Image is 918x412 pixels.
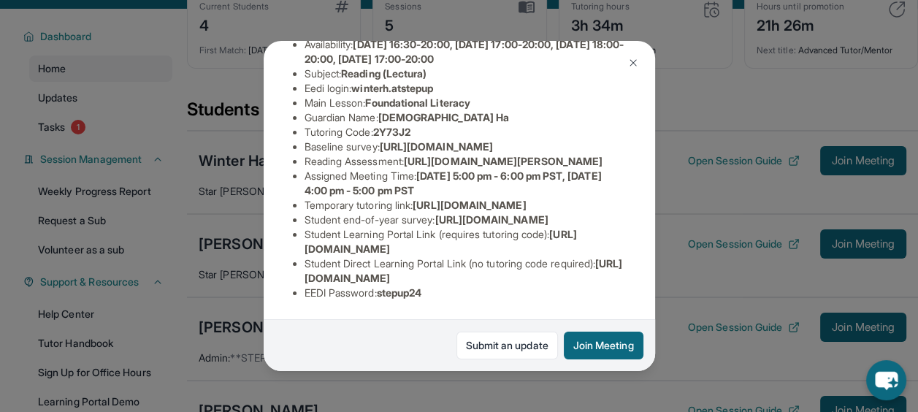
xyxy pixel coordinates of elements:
li: Availability: [305,37,626,66]
button: chat-button [866,360,906,400]
li: Eedi login : [305,81,626,96]
li: Assigned Meeting Time : [305,169,626,198]
li: Student Direct Learning Portal Link (no tutoring code required) : [305,256,626,286]
span: [URL][DOMAIN_NAME] [435,213,548,226]
span: stepup24 [377,286,422,299]
span: Foundational Literacy [365,96,470,109]
span: Reading (Lectura) [341,67,427,80]
li: Main Lesson : [305,96,626,110]
img: Close Icon [627,57,639,69]
li: EEDI Password : [305,286,626,300]
button: Join Meeting [564,332,643,359]
li: Student end-of-year survey : [305,213,626,227]
li: Guardian Name : [305,110,626,125]
span: winterh.atstepup [351,82,433,94]
li: Temporary tutoring link : [305,198,626,213]
span: [DATE] 5:00 pm - 6:00 pm PST, [DATE] 4:00 pm - 5:00 pm PST [305,169,602,197]
li: Student Learning Portal Link (requires tutoring code) : [305,227,626,256]
li: Baseline survey : [305,140,626,154]
span: [URL][DOMAIN_NAME] [413,199,526,211]
li: Subject : [305,66,626,81]
a: Submit an update [456,332,558,359]
li: Reading Assessment : [305,154,626,169]
span: 2Y73J2 [373,126,410,138]
span: [URL][DOMAIN_NAME] [380,140,493,153]
span: [DEMOGRAPHIC_DATA] Ha [378,111,509,123]
span: [URL][DOMAIN_NAME][PERSON_NAME] [404,155,603,167]
li: Tutoring Code : [305,125,626,140]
